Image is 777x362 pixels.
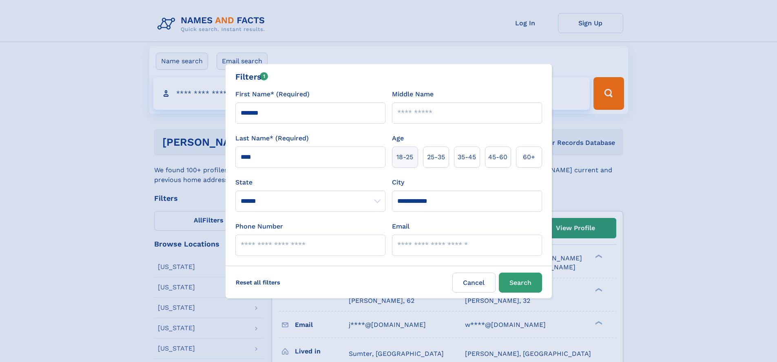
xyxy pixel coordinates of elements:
[499,273,542,293] button: Search
[235,222,283,231] label: Phone Number
[427,152,445,162] span: 25‑35
[235,133,309,143] label: Last Name* (Required)
[452,273,496,293] label: Cancel
[392,222,410,231] label: Email
[488,152,507,162] span: 45‑60
[392,133,404,143] label: Age
[458,152,476,162] span: 35‑45
[523,152,535,162] span: 60+
[235,71,268,83] div: Filters
[392,178,404,187] label: City
[230,273,286,292] label: Reset all filters
[235,89,310,99] label: First Name* (Required)
[392,89,434,99] label: Middle Name
[235,178,385,187] label: State
[396,152,413,162] span: 18‑25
